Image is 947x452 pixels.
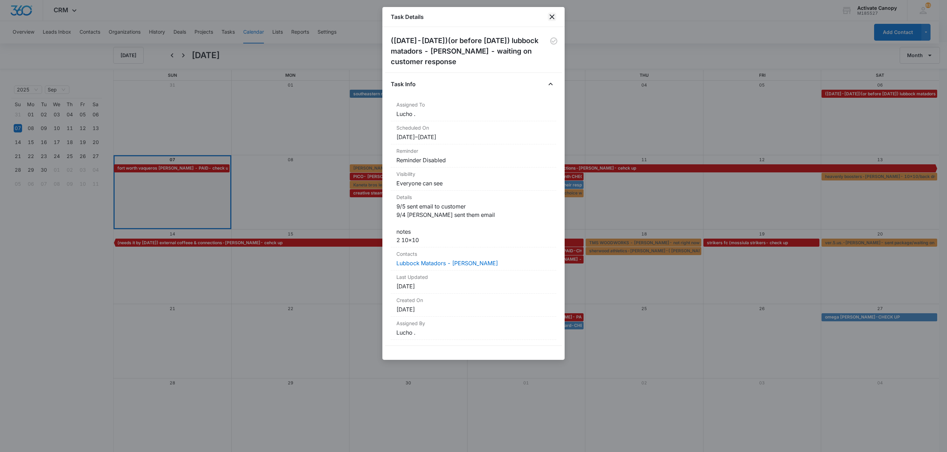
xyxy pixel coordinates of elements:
[396,320,551,327] dt: Assigned By
[391,121,556,144] div: Scheduled On[DATE]–[DATE]
[396,296,551,304] dt: Created On
[396,273,551,281] dt: Last Updated
[396,110,551,118] dd: Lucho .
[396,179,551,187] dd: Everyone can see
[396,156,551,164] dd: Reminder Disabled
[396,124,551,131] dt: Scheduled On
[396,202,551,244] dd: 9/5 sent email to customer 9/4 [PERSON_NAME] sent them email notes 2 10x10
[391,80,416,88] h4: Task Info
[391,167,556,191] div: VisibilityEveryone can see
[396,282,551,290] dd: [DATE]
[396,328,551,337] dd: Lucho .
[391,35,551,67] h2: ([DATE]-[DATE])(or before [DATE]) lubbock matadors - [PERSON_NAME] - waiting on customer response
[391,247,556,270] div: ContactsLubbock Matadors - [PERSON_NAME]
[391,270,556,294] div: Last Updated[DATE]
[391,13,424,21] h1: Task Details
[391,191,556,247] div: Details9/5 sent email to customer 9/4 [PERSON_NAME] sent them email notes 2 10x10
[396,193,551,201] dt: Details
[391,317,556,340] div: Assigned ByLucho .
[391,98,556,121] div: Assigned ToLucho .
[396,133,551,141] dd: [DATE] – [DATE]
[396,147,551,155] dt: Reminder
[391,294,556,317] div: Created On[DATE]
[391,144,556,167] div: ReminderReminder Disabled
[548,13,556,21] button: close
[396,305,551,314] dd: [DATE]
[396,250,551,258] dt: Contacts
[396,101,551,108] dt: Assigned To
[396,260,498,267] a: Lubbock Matadors - [PERSON_NAME]
[545,78,556,90] button: Close
[396,170,551,178] dt: Visibility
